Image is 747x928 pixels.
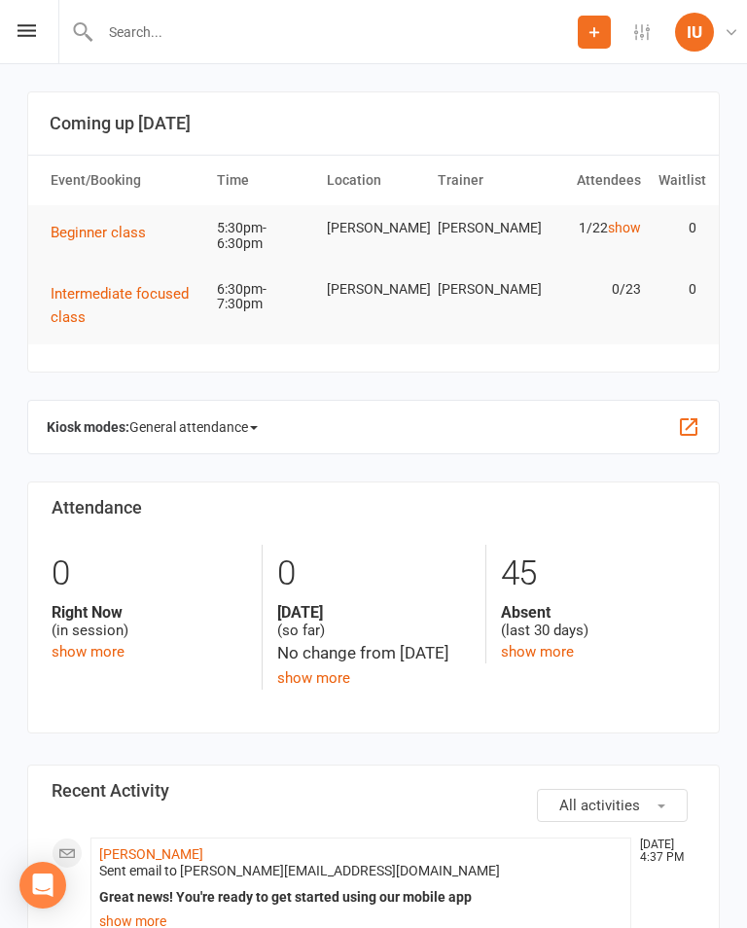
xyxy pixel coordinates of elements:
[318,267,429,312] td: [PERSON_NAME]
[19,862,66,909] div: Open Intercom Messenger
[277,640,472,666] div: No change from [DATE]
[129,411,258,443] span: General attendance
[277,669,350,687] a: show more
[559,797,640,814] span: All activities
[50,114,697,133] h3: Coming up [DATE]
[52,545,247,603] div: 0
[52,781,695,801] h3: Recent Activity
[650,205,705,251] td: 0
[630,839,694,864] time: [DATE] 4:37 PM
[208,267,319,328] td: 6:30pm-7:30pm
[501,643,574,660] a: show more
[208,156,319,205] th: Time
[99,863,500,878] span: Sent email to [PERSON_NAME][EMAIL_ADDRESS][DOMAIN_NAME]
[208,205,319,267] td: 5:30pm-6:30pm
[51,285,189,326] span: Intermediate focused class
[429,156,540,205] th: Trainer
[51,282,199,329] button: Intermediate focused class
[537,789,688,822] button: All activities
[94,18,578,46] input: Search...
[318,205,429,251] td: [PERSON_NAME]
[52,643,124,660] a: show more
[501,603,695,622] strong: Absent
[501,603,695,640] div: (last 30 days)
[429,205,540,251] td: [PERSON_NAME]
[277,603,472,622] strong: [DATE]
[539,267,650,312] td: 0/23
[51,221,160,244] button: Beginner class
[539,205,650,251] td: 1/22
[608,220,641,235] a: show
[318,156,429,205] th: Location
[47,419,129,435] strong: Kiosk modes:
[52,498,695,518] h3: Attendance
[51,224,146,241] span: Beginner class
[429,267,540,312] td: [PERSON_NAME]
[52,603,247,640] div: (in session)
[52,603,247,622] strong: Right Now
[99,846,203,862] a: [PERSON_NAME]
[675,13,714,52] div: IU
[501,545,695,603] div: 45
[539,156,650,205] th: Attendees
[277,545,472,603] div: 0
[650,267,705,312] td: 0
[650,156,705,205] th: Waitlist
[42,156,208,205] th: Event/Booking
[277,603,472,640] div: (so far)
[99,889,622,906] div: Great news! You're ready to get started using our mobile app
